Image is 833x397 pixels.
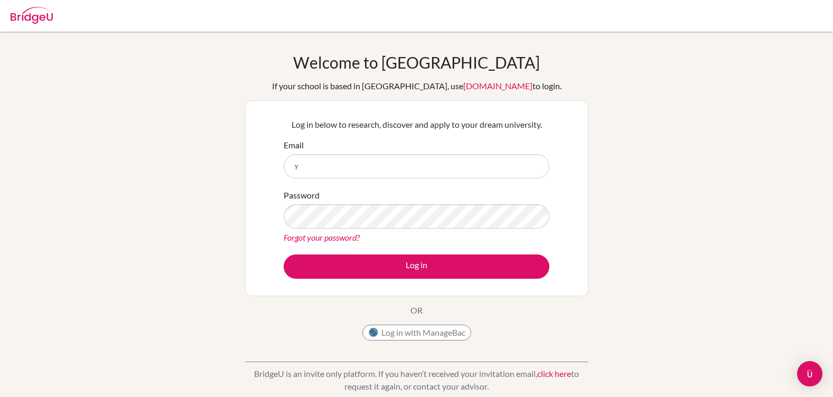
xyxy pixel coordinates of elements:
button: Log in with ManageBac [362,325,471,341]
a: Forgot your password? [284,232,360,242]
img: Bridge-U [11,7,53,24]
div: If your school is based in [GEOGRAPHIC_DATA], use to login. [272,80,561,92]
p: OR [410,304,423,317]
h1: Welcome to [GEOGRAPHIC_DATA] [293,53,540,72]
a: [DOMAIN_NAME] [463,81,532,91]
label: Email [284,139,304,152]
p: BridgeU is an invite only platform. If you haven’t received your invitation email, to request it ... [245,367,588,393]
button: Log in [284,254,549,279]
label: Password [284,189,320,202]
a: click here [537,368,571,379]
p: Log in below to research, discover and apply to your dream university. [284,118,549,131]
div: Open Intercom Messenger [797,361,822,386]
